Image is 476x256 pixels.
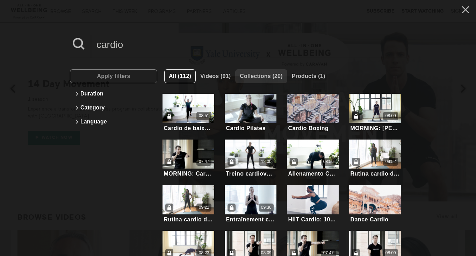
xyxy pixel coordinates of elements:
a: Cardio de baixo impacto (Português)08:51Cardio de baixo impacto (Português) [163,94,215,133]
div: 09:36 [261,205,272,211]
div: 07:47 [199,159,209,165]
a: Rutina cardio de alta intensidad - parte inferior (Español)09:52Rutina cardio de alta intensidad ... [349,140,401,178]
button: Products (1) [287,69,330,83]
a: Rutina cardio de 10 minutos (Español)09:22Rutina cardio de 10 minutos (Español) [163,185,215,224]
div: Dance Cardio [350,216,388,223]
a: Cardio BoxingCardio Boxing [287,94,339,133]
div: Rutina cardio de 10 minutos (Español) [164,216,213,223]
div: Entraînement cardio (Français) [226,216,275,223]
a: Treino cardiovascular (Português)12:00Treino cardiovascular (Português) [225,140,277,178]
a: MORNING: Cardio Burst08:09MORNING: [PERSON_NAME] [349,94,401,133]
a: HIIT Cardio: 10 MinHIIT Cardio: 10 Min [287,185,339,224]
div: Cardio de baixo impacto (Português) [164,125,213,131]
div: MORNING: [PERSON_NAME] [350,125,399,131]
span: Videos (91) [200,73,231,79]
div: 09:22 [199,205,209,211]
div: Rutina cardio de alta intensidad - parte inferior (Español) [350,170,399,177]
div: 12:00 [261,159,272,165]
a: Dance CardioDance Cardio [349,185,401,224]
a: Cardio PilatesCardio Pilates [225,94,277,133]
button: Category [73,101,154,115]
div: 07:47 [323,250,334,256]
div: MORNING: Cardio Boxing [164,170,213,177]
input: Search [91,35,406,54]
div: Allenamento Cardio (Italiano) [288,170,337,177]
div: 08:09 [385,250,396,256]
div: HIIT Cardio: 10 Min [288,216,337,223]
div: Cardio Boxing [288,125,329,131]
div: Cardio Pilates [226,125,266,131]
div: 08:09 [261,250,272,256]
div: 08:51 [199,113,209,119]
div: Treino cardiovascular (Português) [226,170,275,177]
button: All (112) [164,69,196,83]
div: 09:52 [385,159,396,165]
div: 08:09 [385,113,396,119]
span: All (112) [169,73,191,79]
span: Products (1) [292,73,325,79]
div: 08:56 [323,159,334,165]
a: Allenamento Cardio (Italiano)08:56Allenamento Cardio (Italiano) [287,140,339,178]
div: 08:23 [199,250,209,256]
button: Duration [73,87,154,101]
button: Language [73,115,154,129]
button: Videos (91) [196,69,235,83]
span: Collections (20) [240,73,282,79]
a: MORNING: Cardio Boxing07:47MORNING: Cardio Boxing [163,140,215,178]
a: Entraînement cardio (Français)09:36Entraînement cardio (Français) [225,185,277,224]
button: Collections (20) [235,69,287,83]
